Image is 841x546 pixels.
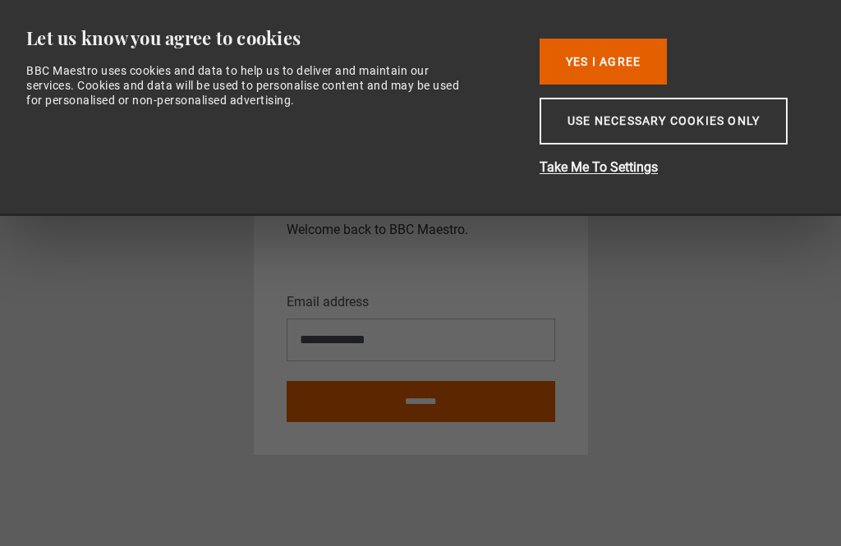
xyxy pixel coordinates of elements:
label: Email address [287,292,369,312]
button: Yes I Agree [540,39,667,85]
button: Take Me To Settings [540,158,802,177]
p: Welcome back to BBC Maestro. [287,220,555,240]
div: BBC Maestro uses cookies and data to help us to deliver and maintain our services. Cookies and da... [26,63,466,108]
div: Let us know you agree to cookies [26,26,514,50]
button: Use necessary cookies only [540,98,788,145]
